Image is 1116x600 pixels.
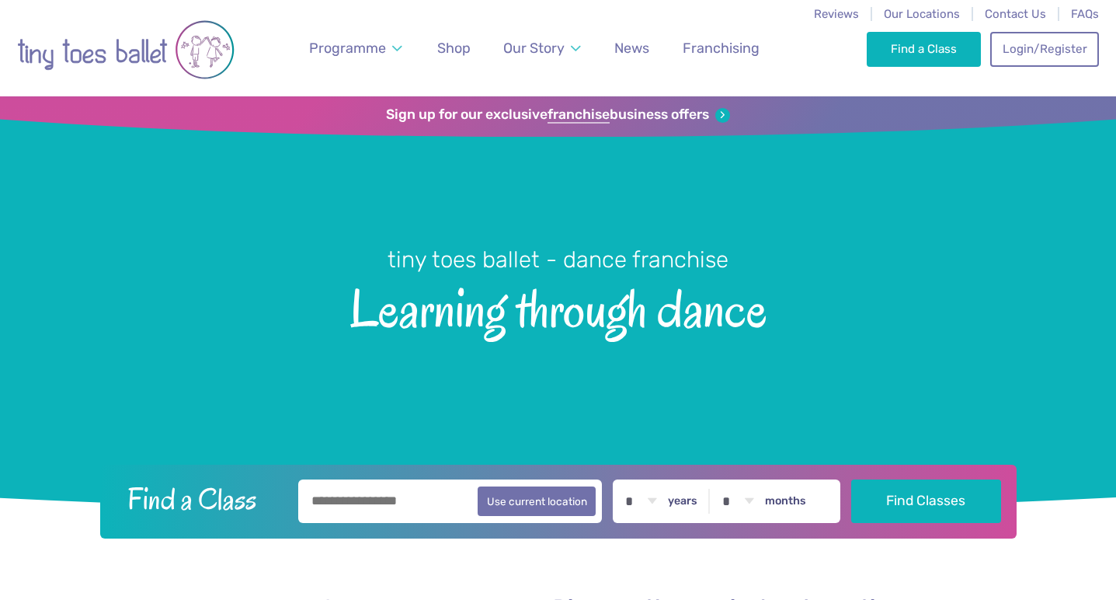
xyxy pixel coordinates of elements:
small: tiny toes ballet - dance franchise [388,246,728,273]
a: Our Story [496,31,588,66]
a: FAQs [1071,7,1099,21]
img: tiny toes ballet [17,15,235,85]
a: Login/Register [990,32,1099,66]
a: Our Locations [884,7,960,21]
label: months [765,494,806,508]
label: years [668,494,697,508]
span: Franchising [683,40,760,56]
span: Programme [309,40,386,56]
a: Franchising [676,31,767,66]
a: Shop [430,31,478,66]
span: Our Story [503,40,565,56]
a: Sign up for our exclusivefranchisebusiness offers [386,106,730,124]
button: Find Classes [851,480,1001,523]
span: News [614,40,649,56]
strong: franchise [548,106,610,124]
button: Use current location [478,487,596,516]
span: Shop [437,40,471,56]
a: Programme [302,31,409,66]
a: Contact Us [985,7,1046,21]
a: Find a Class [867,32,981,66]
a: Reviews [814,7,859,21]
a: News [607,31,656,66]
span: Learning through dance [27,275,1089,338]
h2: Find a Class [115,480,287,518]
